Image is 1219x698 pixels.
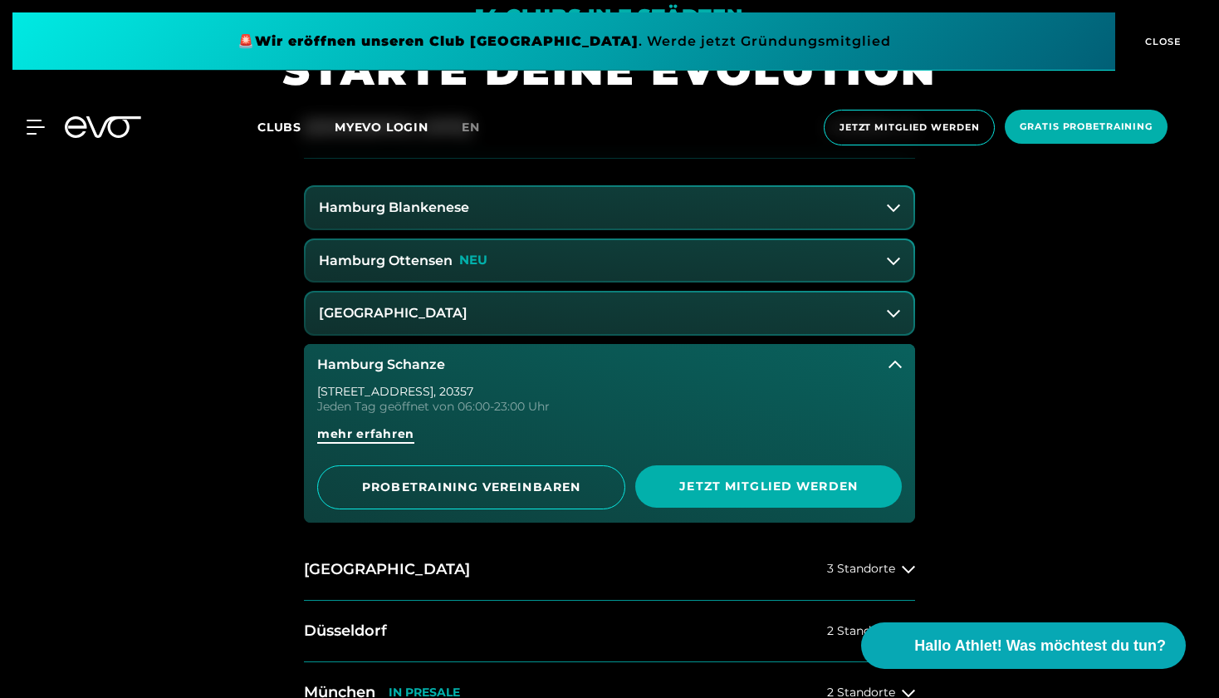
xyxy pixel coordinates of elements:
[317,386,902,397] div: [STREET_ADDRESS] , 20357
[317,425,902,455] a: mehr erfahren
[304,559,470,580] h2: [GEOGRAPHIC_DATA]
[1000,110,1172,145] a: Gratis Probetraining
[840,120,979,135] span: Jetzt Mitglied werden
[306,240,913,282] button: Hamburg OttensenNEU
[317,357,445,372] h3: Hamburg Schanze
[827,563,895,575] span: 3 Standorte
[317,425,414,443] span: mehr erfahren
[462,120,480,135] span: en
[1115,12,1207,71] button: CLOSE
[914,635,1166,657] span: Hallo Athlet! Was möchtest du tun?
[319,306,468,321] h3: [GEOGRAPHIC_DATA]
[306,187,913,229] button: Hamburg Blankenese
[462,118,500,137] a: en
[358,479,585,496] span: PROBETRAINING VEREINBAREN
[304,539,915,601] button: [GEOGRAPHIC_DATA]3 Standorte
[675,478,862,495] span: Jetzt Mitglied werden
[304,621,387,641] h2: Düsseldorf
[306,292,913,334] button: [GEOGRAPHIC_DATA]
[317,465,625,509] a: PROBETRAINING VEREINBAREN
[635,465,902,509] a: Jetzt Mitglied werden
[819,110,1000,145] a: Jetzt Mitglied werden
[861,622,1186,669] button: Hallo Athlet! Was möchtest du tun?
[827,625,895,637] span: 2 Standorte
[459,253,487,268] p: NEU
[317,401,902,412] div: Jeden Tag geöffnet von 06:00-23:00 Uhr
[304,344,915,386] button: Hamburg Schanze
[335,120,428,135] a: MYEVO LOGIN
[304,601,915,662] button: Düsseldorf2 Standorte
[1020,120,1153,134] span: Gratis Probetraining
[319,200,469,215] h3: Hamburg Blankenese
[319,253,453,268] h3: Hamburg Ottensen
[257,119,335,135] a: Clubs
[1141,34,1182,49] span: CLOSE
[257,120,301,135] span: Clubs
